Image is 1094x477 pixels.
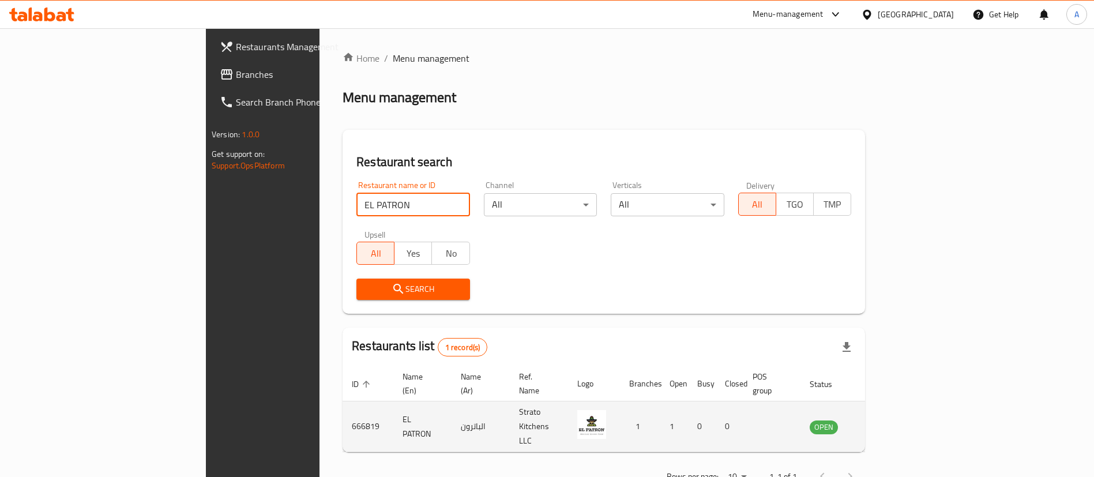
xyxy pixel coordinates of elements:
span: Status [810,377,847,391]
span: A [1074,8,1079,21]
span: OPEN [810,420,838,434]
span: Restaurants Management [236,40,379,54]
td: 1 [620,401,660,452]
h2: Menu management [343,88,456,107]
td: 0 [716,401,743,452]
span: Search [366,282,460,296]
span: TGO [781,196,809,213]
span: Ref. Name [519,370,554,397]
th: Logo [568,366,620,401]
div: All [484,193,597,216]
button: TGO [776,193,814,216]
td: 0 [688,401,716,452]
span: Name (Ar) [461,370,496,397]
table: enhanced table [343,366,901,452]
span: 1 record(s) [438,342,487,353]
th: Action [861,366,901,401]
h2: Restaurants list [352,337,487,356]
button: Search [356,279,469,300]
img: EL PATRON [577,410,606,439]
td: Strato Kitchens LLC [510,401,568,452]
span: Menu management [393,51,469,65]
div: All [611,193,724,216]
span: All [362,245,390,262]
span: All [743,196,772,213]
span: Name (En) [403,370,438,397]
div: Menu-management [753,7,824,21]
span: Get support on: [212,147,265,161]
th: Open [660,366,688,401]
label: Delivery [746,181,775,189]
label: Upsell [364,230,386,238]
div: [GEOGRAPHIC_DATA] [878,8,954,21]
span: TMP [818,196,847,213]
button: All [738,193,776,216]
span: Version: [212,127,240,142]
span: ID [352,377,374,391]
span: 1.0.0 [242,127,260,142]
th: Busy [688,366,716,401]
a: Restaurants Management [210,33,389,61]
td: 1 [660,401,688,452]
h2: Restaurant search [356,153,851,171]
span: Yes [399,245,427,262]
th: Closed [716,366,743,401]
span: POS group [753,370,787,397]
td: الباترون [452,401,510,452]
a: Branches [210,61,389,88]
span: Branches [236,67,379,81]
button: Yes [394,242,432,265]
button: TMP [813,193,851,216]
td: EL PATRON [393,401,452,452]
span: No [437,245,465,262]
div: Export file [833,333,860,361]
span: Search Branch Phone [236,95,379,109]
input: Search for restaurant name or ID.. [356,193,469,216]
button: No [431,242,469,265]
a: Support.OpsPlatform [212,158,285,173]
th: Branches [620,366,660,401]
button: All [356,242,394,265]
nav: breadcrumb [343,51,865,65]
a: Search Branch Phone [210,88,389,116]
